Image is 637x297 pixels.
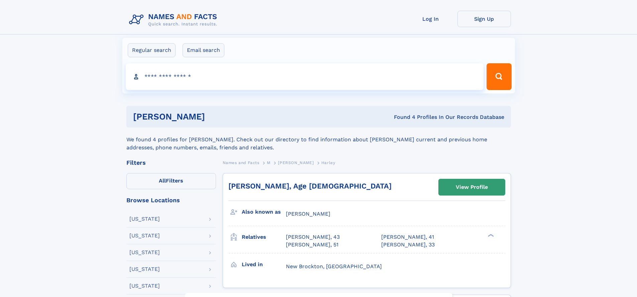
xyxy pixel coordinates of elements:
[404,11,457,27] a: Log In
[242,231,286,243] h3: Relatives
[267,160,271,165] span: M
[439,179,505,195] a: View Profile
[486,233,494,238] div: ❯
[129,250,160,255] div: [US_STATE]
[133,113,300,121] h1: [PERSON_NAME]
[286,263,382,270] span: New Brockton, [GEOGRAPHIC_DATA]
[278,158,314,167] a: [PERSON_NAME]
[126,11,223,29] img: Logo Names and Facts
[242,259,286,270] h3: Lived in
[128,43,176,57] label: Regular search
[487,63,511,90] button: Search Button
[129,216,160,222] div: [US_STATE]
[228,182,392,190] a: [PERSON_NAME], Age [DEMOGRAPHIC_DATA]
[299,114,504,121] div: Found 4 Profiles In Our Records Database
[267,158,271,167] a: M
[126,197,216,203] div: Browse Locations
[278,160,314,165] span: [PERSON_NAME]
[456,179,488,195] div: View Profile
[129,233,160,238] div: [US_STATE]
[321,160,335,165] span: Harley
[381,233,434,241] a: [PERSON_NAME], 41
[183,43,224,57] label: Email search
[126,63,484,90] input: search input
[126,128,511,152] div: We found 4 profiles for [PERSON_NAME]. Check out our directory to find information about [PERSON_...
[286,233,340,241] a: [PERSON_NAME], 43
[159,177,166,184] span: All
[242,206,286,218] h3: Also known as
[457,11,511,27] a: Sign Up
[381,241,435,248] a: [PERSON_NAME], 33
[126,173,216,189] label: Filters
[129,283,160,289] div: [US_STATE]
[126,160,216,166] div: Filters
[286,241,338,248] a: [PERSON_NAME], 51
[129,267,160,272] div: [US_STATE]
[286,211,330,217] span: [PERSON_NAME]
[223,158,259,167] a: Names and Facts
